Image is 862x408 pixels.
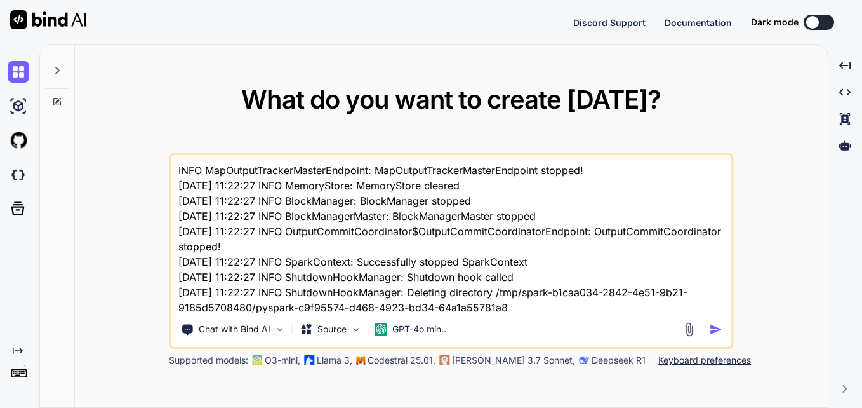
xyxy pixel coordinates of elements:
p: Source [317,323,347,336]
img: attachment [682,322,697,337]
p: O3-mini, [265,354,300,367]
img: Mistral-AI [356,356,365,365]
img: githubLight [8,130,29,151]
button: Documentation [665,16,732,29]
textarea: INFO MapOutputTrackerMasterEndpoint: MapOutputTrackerMasterEndpoint stopped! [DATE] 11:22:27 INFO... [171,155,731,313]
img: Pick Tools [274,324,285,335]
p: Keyboard preferences [658,354,751,367]
span: Discord Support [573,17,646,28]
span: What do you want to create [DATE]? [241,84,661,115]
img: GPT-4 [252,355,262,365]
p: [PERSON_NAME] 3.7 Sonnet, [452,354,575,367]
button: Discord Support [573,16,646,29]
img: chat [8,61,29,83]
p: GPT-4o min.. [392,323,446,336]
p: Deepseek R1 [592,354,646,367]
img: ai-studio [8,95,29,117]
span: Documentation [665,17,732,28]
img: darkCloudIdeIcon [8,164,29,186]
span: Dark mode [751,16,799,29]
p: Llama 3, [317,354,352,367]
img: claude [439,355,449,365]
img: claude [579,355,589,365]
img: GPT-4o mini [375,323,387,336]
p: Chat with Bind AI [199,323,270,336]
p: Codestral 25.01, [368,354,435,367]
p: Supported models: [169,354,248,367]
img: Pick Models [350,324,361,335]
img: icon [710,323,723,336]
img: Bind AI [10,10,86,29]
img: Llama2 [304,355,314,365]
